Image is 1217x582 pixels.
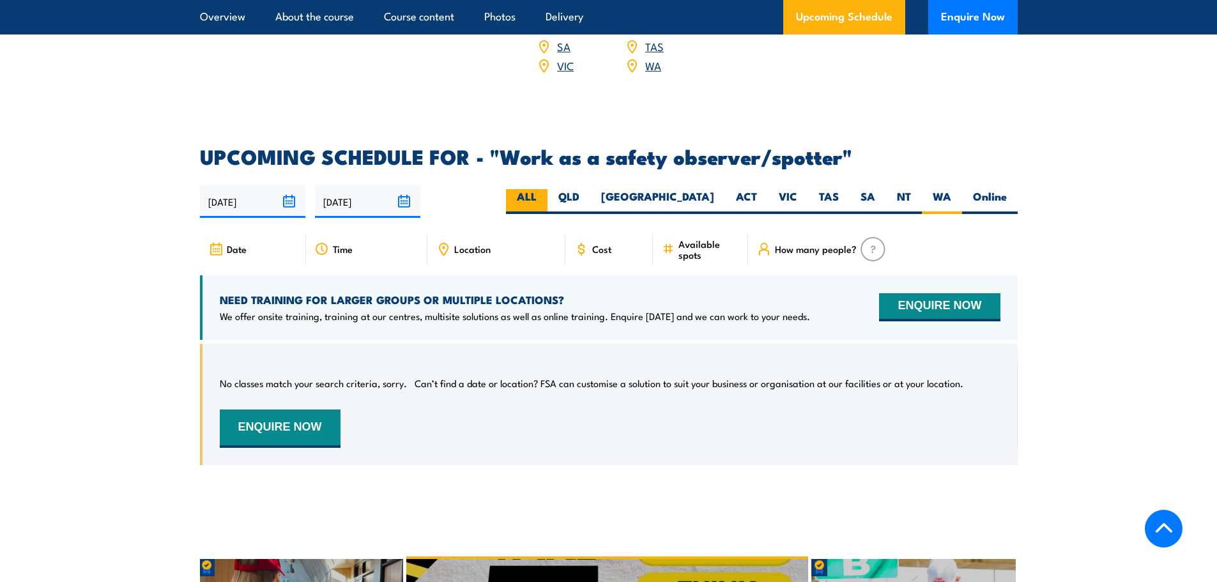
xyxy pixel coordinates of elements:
label: Online [962,189,1018,214]
h2: UPCOMING SCHEDULE FOR - "Work as a safety observer/spotter" [200,147,1018,165]
span: Location [454,243,491,254]
span: Date [227,243,247,254]
input: From date [200,185,305,218]
p: No classes match your search criteria, sorry. [220,377,407,390]
input: To date [315,185,420,218]
label: WA [922,189,962,214]
span: Available spots [678,238,739,260]
p: We offer onsite training, training at our centres, multisite solutions as well as online training... [220,310,810,323]
label: QLD [547,189,590,214]
span: How many people? [775,243,857,254]
label: VIC [768,189,808,214]
button: ENQUIRE NOW [220,410,341,448]
label: ACT [725,189,768,214]
h4: NEED TRAINING FOR LARGER GROUPS OR MULTIPLE LOCATIONS? [220,293,810,307]
p: Can’t find a date or location? FSA can customise a solution to suit your business or organisation... [415,377,963,390]
a: TAS [645,38,664,54]
label: NT [886,189,922,214]
a: WA [645,57,661,73]
label: ALL [506,189,547,214]
label: SA [850,189,886,214]
span: Cost [592,243,611,254]
label: TAS [808,189,850,214]
a: VIC [557,57,574,73]
button: ENQUIRE NOW [879,293,1000,321]
span: Time [333,243,353,254]
a: SA [557,38,570,54]
label: [GEOGRAPHIC_DATA] [590,189,725,214]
